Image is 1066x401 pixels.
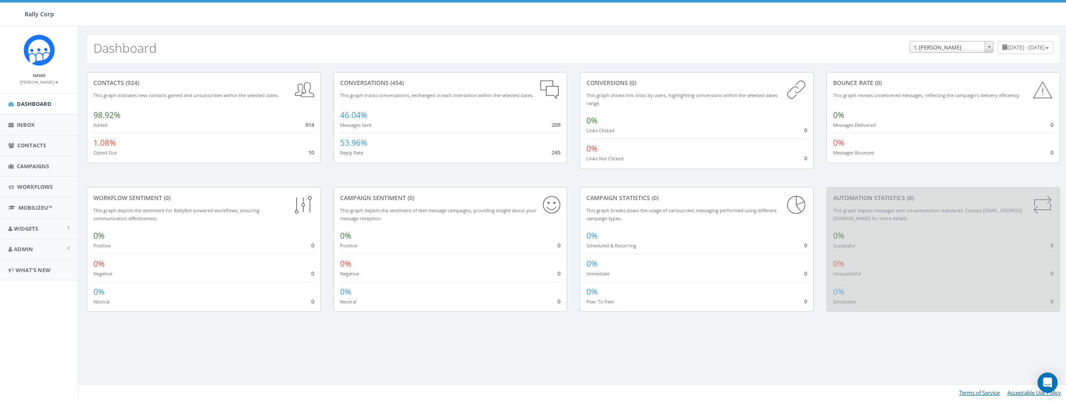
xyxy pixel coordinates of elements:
small: Peer To Peer [586,298,614,305]
span: [DATE] - [DATE] [1008,44,1045,51]
span: Campaigns [17,162,49,170]
span: 0% [833,110,844,121]
span: (0) [650,194,658,202]
span: 0 [1051,149,1053,156]
span: 0% [340,258,351,269]
h2: Dashboard [93,41,157,55]
small: [PERSON_NAME] [20,79,58,85]
span: 0 [558,242,560,249]
span: 209 [552,121,560,129]
small: Scheduled & Recurring [586,242,636,249]
span: (924) [124,79,139,87]
small: Messages Delivered [833,122,876,128]
span: (0) [873,79,882,87]
span: 245 [552,149,560,156]
span: 10 [308,149,314,156]
span: 0 [804,126,807,134]
small: Reply Rate [340,149,363,156]
span: 0 [311,270,314,277]
span: (0) [162,194,170,202]
div: Bounce Rate [833,79,1054,87]
div: Campaign Statistics [586,194,807,202]
span: 0% [586,286,598,297]
span: 98.92% [93,110,121,121]
span: 0% [586,143,598,154]
small: Messages Sent [340,122,372,128]
span: 0 [1051,242,1053,249]
span: 914 [305,121,314,129]
span: Widgets [14,225,38,232]
span: 46.04% [340,110,367,121]
small: Neutral [93,298,110,305]
span: 0 [311,242,314,249]
span: Contacts [17,141,46,149]
span: Inbox [17,121,35,129]
span: 0% [93,286,105,297]
div: Workflow Sentiment [93,194,314,202]
span: 0% [586,230,598,241]
span: 0% [586,258,598,269]
span: 0 [804,270,807,277]
small: This graph tracks conversations, exchanged in each interaction within the selected dates. [340,92,534,98]
span: 0% [93,258,105,269]
span: 0% [833,230,844,241]
span: 0% [833,258,844,269]
small: This graph depicts messages sent via automation standards. Contact [EMAIL_ADDRESS][DOMAIN_NAME] f... [833,207,1022,221]
span: 53.96% [340,137,367,148]
small: Opted Out [93,149,117,156]
small: Links Clicked [586,127,614,134]
span: 0% [93,230,105,241]
small: Messages Bounced [833,149,874,156]
span: 0 [558,298,560,305]
span: (0) [406,194,414,202]
span: 1.08% [93,137,116,148]
small: This graph shows link clicks by users, highlighting conversions within the selected dates range. [586,92,777,106]
span: Workflows [17,183,53,190]
div: Open Intercom Messenger [1038,373,1058,393]
small: Neutral [340,298,356,305]
span: 0 [1051,121,1053,129]
span: MobilizeU™ [18,204,52,211]
small: Added [93,122,108,128]
span: 0% [833,137,844,148]
span: Rally Corp [25,10,54,18]
small: Positive [93,242,111,249]
small: Successful [833,242,855,249]
small: Immediate [586,270,609,277]
small: This graph reveals undelivered messages, reflecting the campaign's delivery efficiency. [833,92,1020,98]
small: This graph depicts the sentiment of text message campaigns, providing insight about your message ... [340,207,537,221]
span: 0 [311,298,314,305]
small: This graph depicts the sentiment for RallyBot-powered workflows, ensuring communication effective... [93,207,259,221]
div: Campaign Sentiment [340,194,561,202]
small: Scheduled [833,298,856,305]
span: What's New [15,266,51,274]
span: Dashboard [17,100,52,108]
span: (454) [389,79,404,87]
small: Links Not Clicked [586,155,624,162]
a: Acceptable Use Policy [1007,389,1061,396]
a: Terms of Service [959,389,1000,396]
span: 0% [340,230,351,241]
small: Name [33,72,46,78]
small: This graph indicates new contacts gained and unsubscribes within the selected dates. [93,92,279,98]
small: Unsuccessful [833,270,861,277]
span: 0 [804,298,807,305]
span: 0 [558,270,560,277]
span: 0% [586,115,598,126]
span: 0 [1051,298,1053,305]
img: Icon_1.png [23,34,55,66]
div: Automation Statistics [833,194,1054,202]
span: (0) [905,194,914,202]
small: This graph breaks down the usage of various text messaging performed using different campaign types. [586,207,777,221]
span: 0 [804,154,807,162]
small: Negative [93,270,112,277]
div: conversations [340,79,561,87]
a: [PERSON_NAME] [20,78,58,85]
div: contacts [93,79,314,87]
span: 1. James Martin [910,41,993,53]
span: (0) [628,79,636,87]
small: Negative [340,270,359,277]
span: 0% [340,286,351,297]
small: Positive [340,242,357,249]
span: 0% [833,286,844,297]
